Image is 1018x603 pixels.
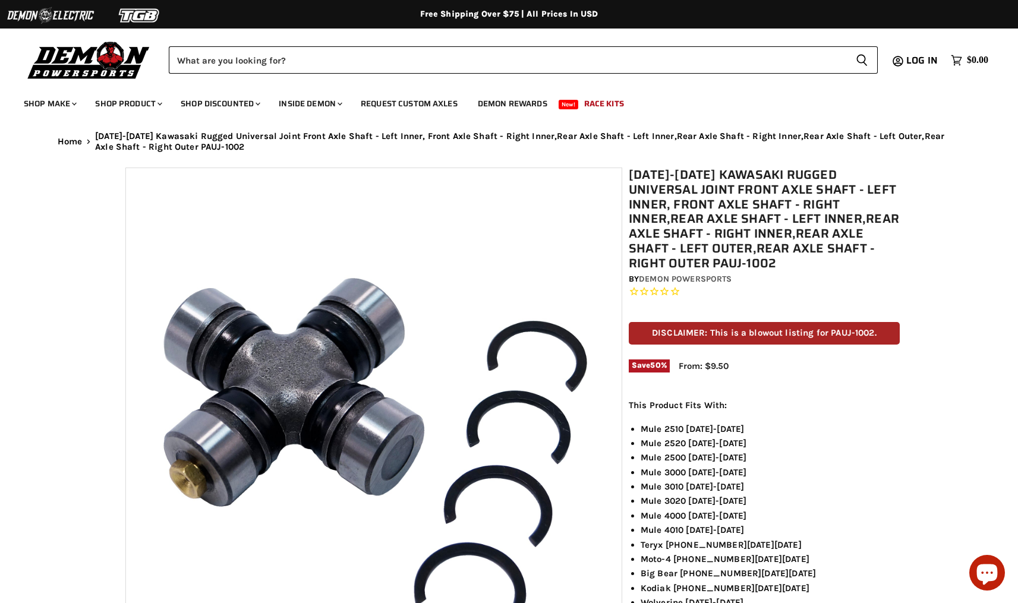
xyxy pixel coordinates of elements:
[966,555,1008,593] inbox-online-store-chat: Shopify online store chat
[270,91,349,116] a: Inside Demon
[6,4,95,27] img: Demon Electric Logo 2
[352,91,467,116] a: Request Custom Axles
[86,91,169,116] a: Shop Product
[559,100,579,109] span: New!
[967,55,988,66] span: $0.00
[34,131,985,152] nav: Breadcrumbs
[641,479,900,494] li: Mule 3010 [DATE]-[DATE]
[679,361,729,371] span: From: $9.50
[945,52,994,69] a: $0.00
[641,465,900,479] li: Mule 3000 [DATE]-[DATE]
[629,322,900,344] p: DISCLAIMER: This is a blowout listing for PAUJ-1002.
[24,39,154,81] img: Demon Powersports
[846,46,878,74] button: Search
[901,55,945,66] a: Log in
[169,46,878,74] form: Product
[95,4,184,27] img: TGB Logo 2
[639,274,732,284] a: Demon Powersports
[641,566,900,580] li: Big Bear [PHONE_NUMBER][DATE][DATE]
[641,509,900,523] li: Mule 4000 [DATE]-[DATE]
[641,523,900,537] li: Mule 4010 [DATE]-[DATE]
[641,538,900,552] li: Teryx [PHONE_NUMBER][DATE][DATE]
[15,87,985,116] ul: Main menu
[169,46,846,74] input: Search
[629,398,900,412] p: This Product Fits With:
[629,286,900,298] span: Rated 0.0 out of 5 stars 0 reviews
[58,137,83,147] a: Home
[575,91,633,116] a: Race Kits
[469,91,556,116] a: Demon Rewards
[641,422,900,436] li: Mule 2510 [DATE]-[DATE]
[629,168,900,270] h1: [DATE]-[DATE] Kawasaki Rugged Universal Joint Front Axle Shaft - Left Inner, Front Axle Shaft - R...
[641,581,900,595] li: Kodiak [PHONE_NUMBER][DATE][DATE]
[15,91,84,116] a: Shop Make
[34,9,985,20] div: Free Shipping Over $75 | All Prices In USD
[641,552,900,566] li: Moto-4 [PHONE_NUMBER][DATE][DATE]
[641,450,900,465] li: Mule 2500 [DATE]-[DATE]
[906,53,938,68] span: Log in
[95,131,960,152] span: [DATE]-[DATE] Kawasaki Rugged Universal Joint Front Axle Shaft - Left Inner, Front Axle Shaft - R...
[641,436,900,450] li: Mule 2520 [DATE]-[DATE]
[629,359,670,372] span: Save %
[172,91,267,116] a: Shop Discounted
[629,273,900,286] div: by
[650,361,660,370] span: 50
[641,494,900,508] li: Mule 3020 [DATE]-[DATE]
